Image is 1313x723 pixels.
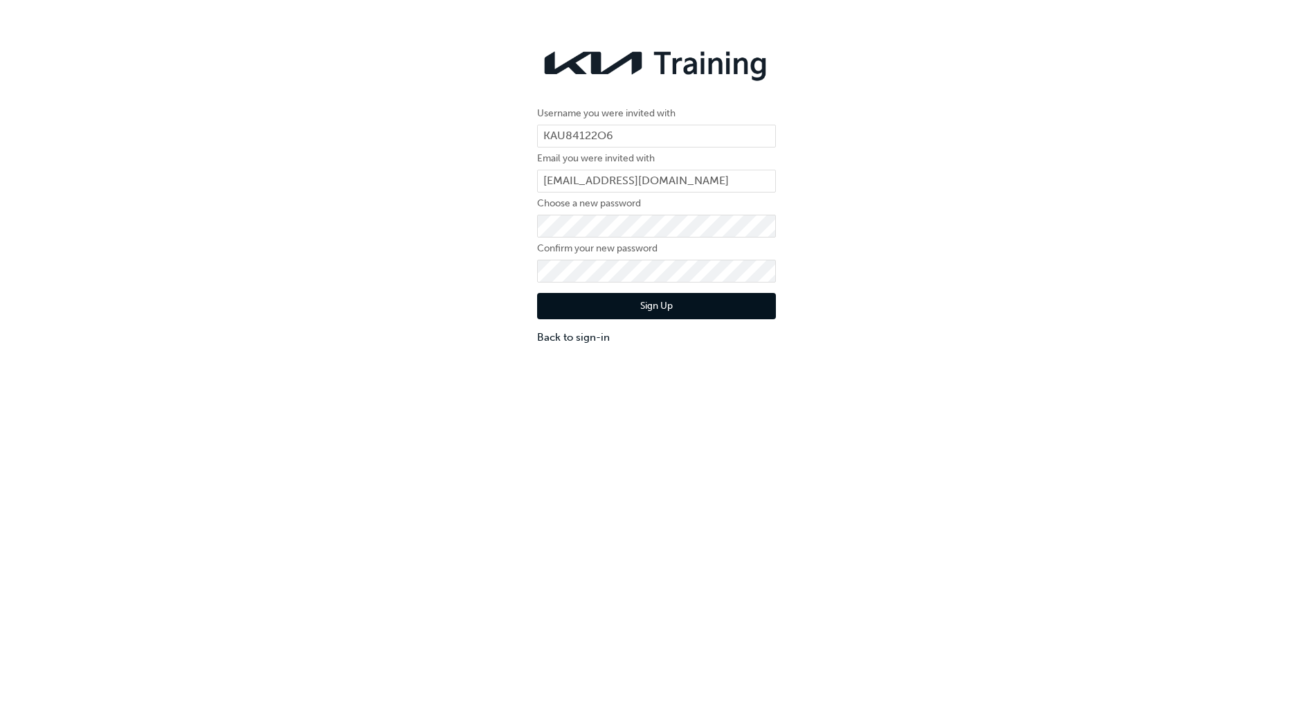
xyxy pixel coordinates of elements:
button: Sign Up [537,293,776,319]
label: Confirm your new password [537,240,776,257]
label: Email you were invited with [537,150,776,167]
input: Username [537,125,776,148]
img: kia-training [537,42,776,84]
label: Username you were invited with [537,105,776,122]
label: Choose a new password [537,195,776,212]
a: Back to sign-in [537,330,776,346]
